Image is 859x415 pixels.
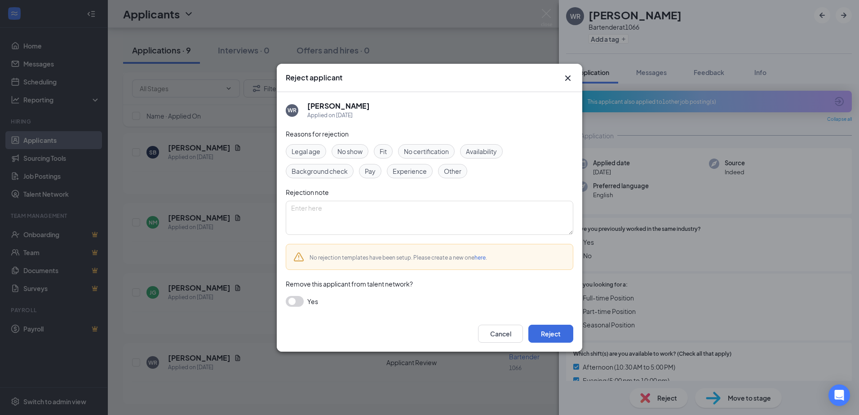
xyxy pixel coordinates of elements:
[562,73,573,84] button: Close
[478,325,523,343] button: Cancel
[286,188,329,196] span: Rejection note
[528,325,573,343] button: Reject
[365,166,376,176] span: Pay
[466,146,497,156] span: Availability
[292,166,348,176] span: Background check
[286,73,342,83] h3: Reject applicant
[562,73,573,84] svg: Cross
[293,252,304,262] svg: Warning
[307,296,318,307] span: Yes
[474,254,486,261] a: here
[444,166,461,176] span: Other
[286,280,413,288] span: Remove this applicant from talent network?
[828,384,850,406] div: Open Intercom Messenger
[292,146,320,156] span: Legal age
[337,146,363,156] span: No show
[380,146,387,156] span: Fit
[286,130,349,138] span: Reasons for rejection
[307,111,370,120] div: Applied on [DATE]
[307,101,370,111] h5: [PERSON_NAME]
[310,254,487,261] span: No rejection templates have been setup. Please create a new one .
[404,146,449,156] span: No certification
[288,106,297,114] div: WR
[393,166,427,176] span: Experience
